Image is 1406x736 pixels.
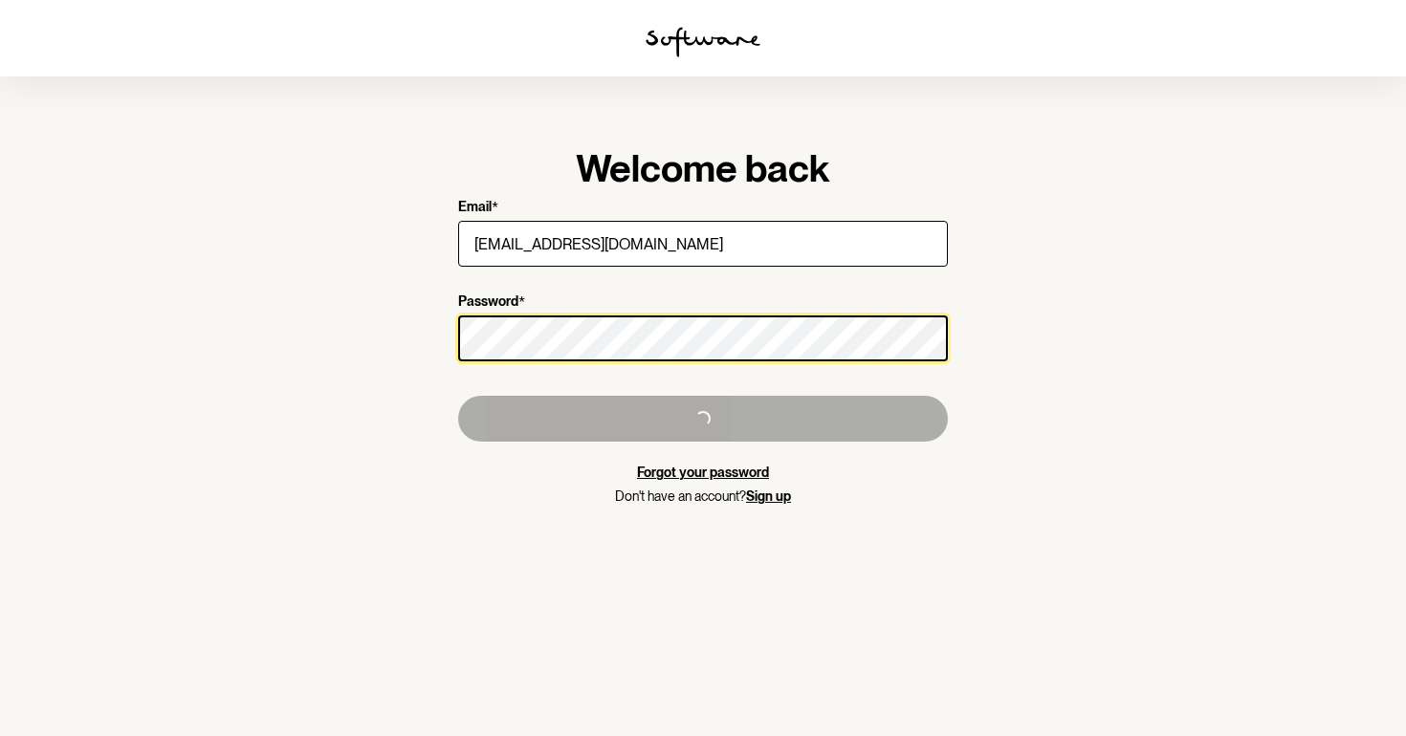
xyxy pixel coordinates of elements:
p: Don't have an account? [458,488,948,505]
img: software logo [646,27,760,57]
p: Password [458,293,518,312]
h1: Welcome back [458,145,948,191]
p: Email [458,199,492,217]
a: Forgot your password [637,465,769,480]
a: Sign up [746,488,791,504]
